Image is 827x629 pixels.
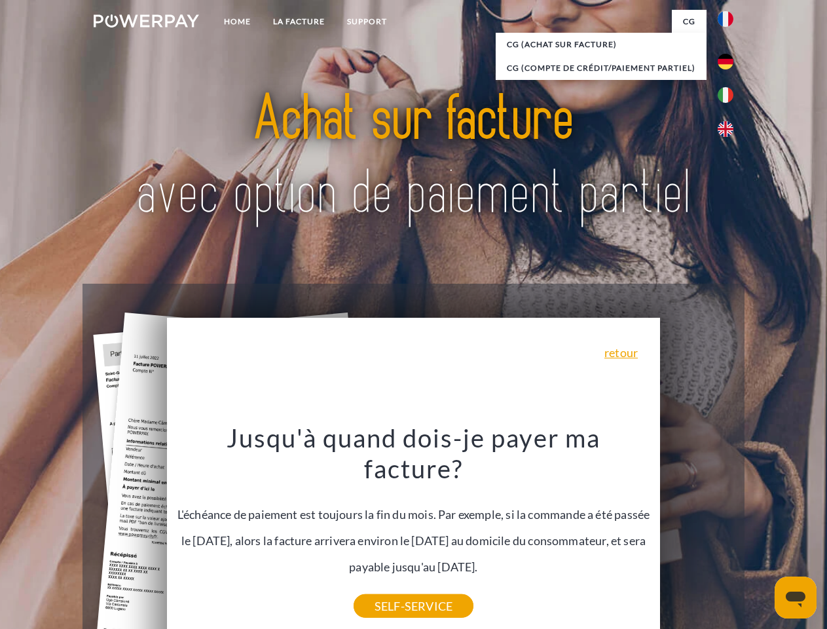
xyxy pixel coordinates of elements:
[775,577,817,619] iframe: Bouton de lancement de la fenêtre de messagerie
[718,87,733,103] img: it
[125,63,702,251] img: title-powerpay_fr.svg
[604,347,638,358] a: retour
[262,10,336,33] a: LA FACTURE
[354,594,473,618] a: SELF-SERVICE
[336,10,398,33] a: Support
[175,422,653,485] h3: Jusqu'à quand dois-je payer ma facture?
[718,54,733,69] img: de
[213,10,262,33] a: Home
[672,10,707,33] a: CG
[175,422,653,606] div: L'échéance de paiement est toujours la fin du mois. Par exemple, si la commande a été passée le [...
[94,14,199,28] img: logo-powerpay-white.svg
[496,33,707,56] a: CG (achat sur facture)
[496,56,707,80] a: CG (Compte de crédit/paiement partiel)
[718,121,733,137] img: en
[718,11,733,27] img: fr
